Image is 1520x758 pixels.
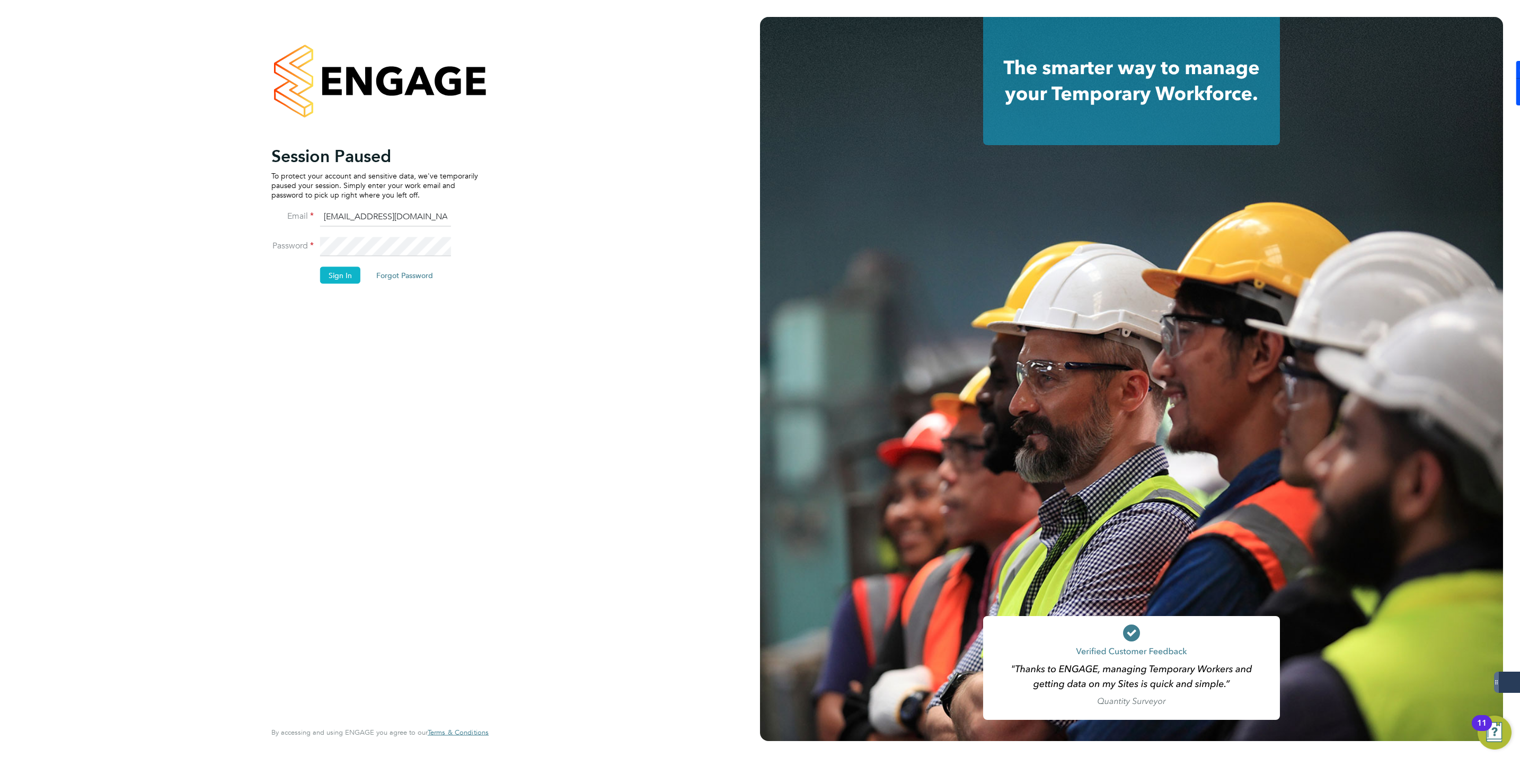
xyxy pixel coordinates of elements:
span: Terms & Conditions [428,728,489,737]
span: By accessing and using ENGAGE you agree to our [271,728,489,737]
button: Sign In [320,266,360,283]
button: Open Resource Center, 11 new notifications [1478,716,1512,750]
input: Enter your work email... [320,208,451,227]
label: Email [271,210,314,221]
div: 11 [1477,723,1487,737]
label: Password [271,240,314,251]
p: To protect your account and sensitive data, we've temporarily paused your session. Simply enter y... [271,171,478,200]
button: Forgot Password [368,266,441,283]
h2: Session Paused [271,145,478,166]
a: Terms & Conditions [428,728,489,737]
